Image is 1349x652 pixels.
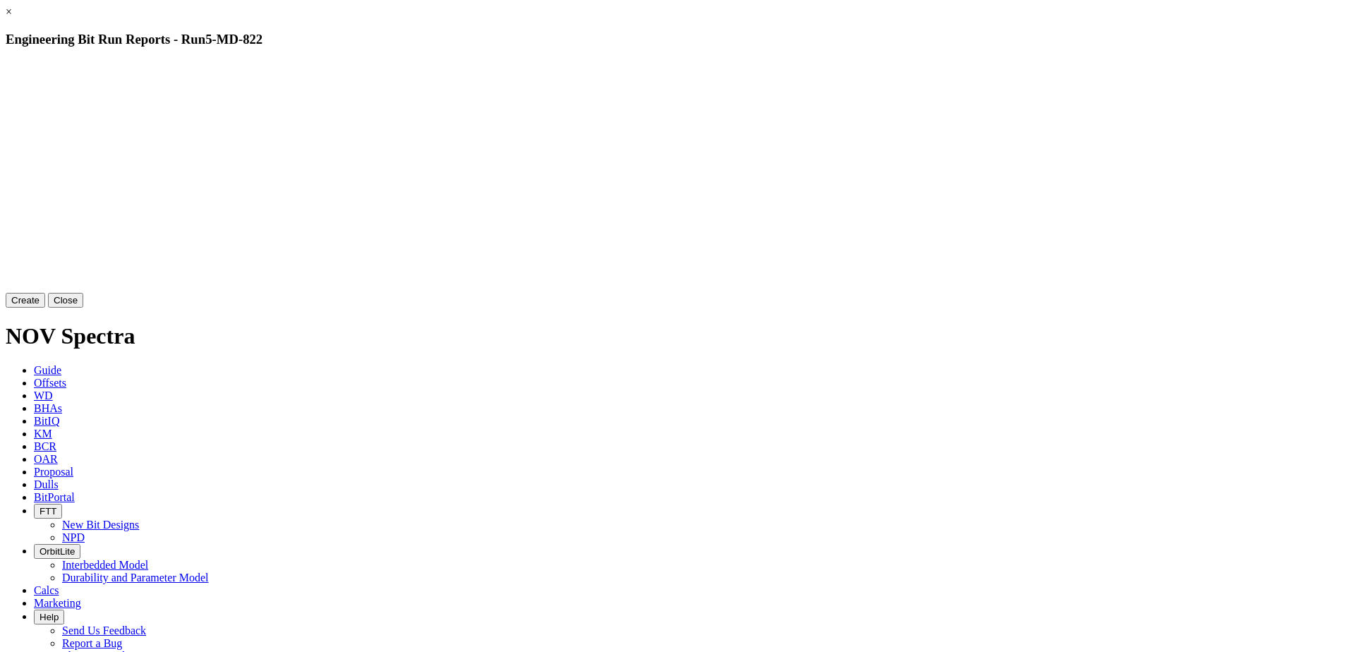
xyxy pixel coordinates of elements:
span: Offsets [34,377,66,389]
span: BitPortal [34,491,75,503]
h1: NOV Spectra [6,323,1343,349]
span: Help [40,612,59,622]
a: Durability and Parameter Model [62,572,209,584]
a: Report a Bug [62,637,122,649]
span: Dulls [34,478,59,490]
span: BitIQ [34,415,59,427]
span: MD-822 [217,32,262,47]
button: Close [48,293,83,308]
span: KM [34,428,52,440]
button: Create [6,293,45,308]
span: BCR [34,440,56,452]
span: OrbitLite [40,546,75,557]
a: Interbedded Model [62,559,148,571]
a: Send Us Feedback [62,624,146,636]
span: Proposal [34,466,73,478]
span: Marketing [34,597,81,609]
a: NPD [62,531,85,543]
span: Guide [34,364,61,376]
a: New Bit Designs [62,519,139,531]
h3: Engineering Bit Run Reports - Run - [6,32,1343,47]
span: FTT [40,506,56,517]
span: Calcs [34,584,59,596]
span: WD [34,390,53,402]
a: × [6,6,12,18]
span: 5 [205,32,212,47]
span: OAR [34,453,58,465]
span: BHAs [34,402,62,414]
